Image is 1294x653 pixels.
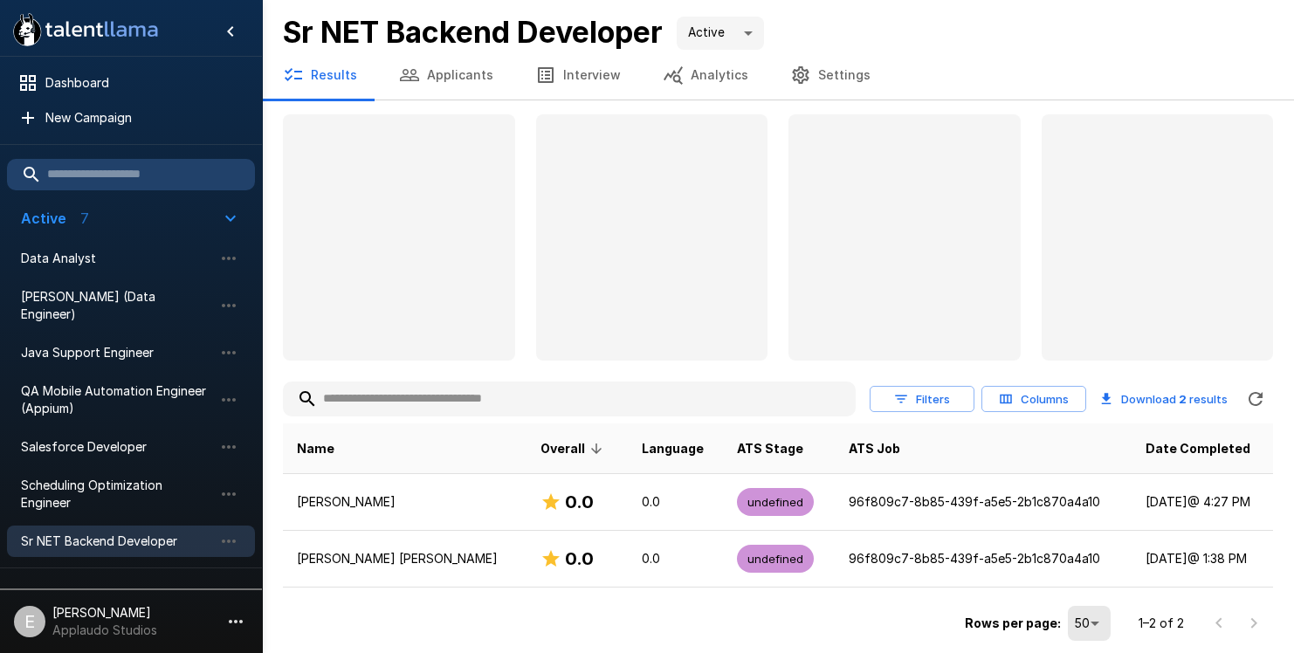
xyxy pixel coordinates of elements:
p: 0.0 [642,493,710,511]
div: Active [677,17,764,50]
div: 50 [1068,606,1111,641]
p: Rows per page: [965,615,1061,632]
button: Download 2 results [1093,381,1235,416]
p: 96f809c7-8b85-439f-a5e5-2b1c870a4a10 [849,493,1118,511]
span: Date Completed [1146,438,1250,459]
button: Results [262,51,378,100]
h6: 0.0 [565,488,594,516]
p: 0.0 [642,550,710,567]
b: Sr NET Backend Developer [283,14,663,50]
p: [PERSON_NAME] [297,493,513,511]
button: Interview [514,51,642,100]
button: Refreshing... [1238,381,1273,416]
button: Settings [769,51,891,100]
span: ATS Job [849,438,900,459]
button: Columns [981,386,1086,413]
span: Overall [540,438,608,459]
h6: 0.0 [565,545,594,573]
span: undefined [737,551,814,567]
td: [DATE] @ 1:38 PM [1132,531,1273,588]
span: undefined [737,494,814,511]
button: Filters [870,386,974,413]
span: ATS Stage [737,438,803,459]
span: Language [642,438,704,459]
span: Name [297,438,334,459]
button: Analytics [642,51,769,100]
p: 1–2 of 2 [1139,615,1184,632]
p: [PERSON_NAME] [PERSON_NAME] [297,550,513,567]
button: Applicants [378,51,514,100]
td: [DATE] @ 4:27 PM [1132,474,1273,531]
p: 96f809c7-8b85-439f-a5e5-2b1c870a4a10 [849,550,1118,567]
b: 2 [1179,392,1187,406]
